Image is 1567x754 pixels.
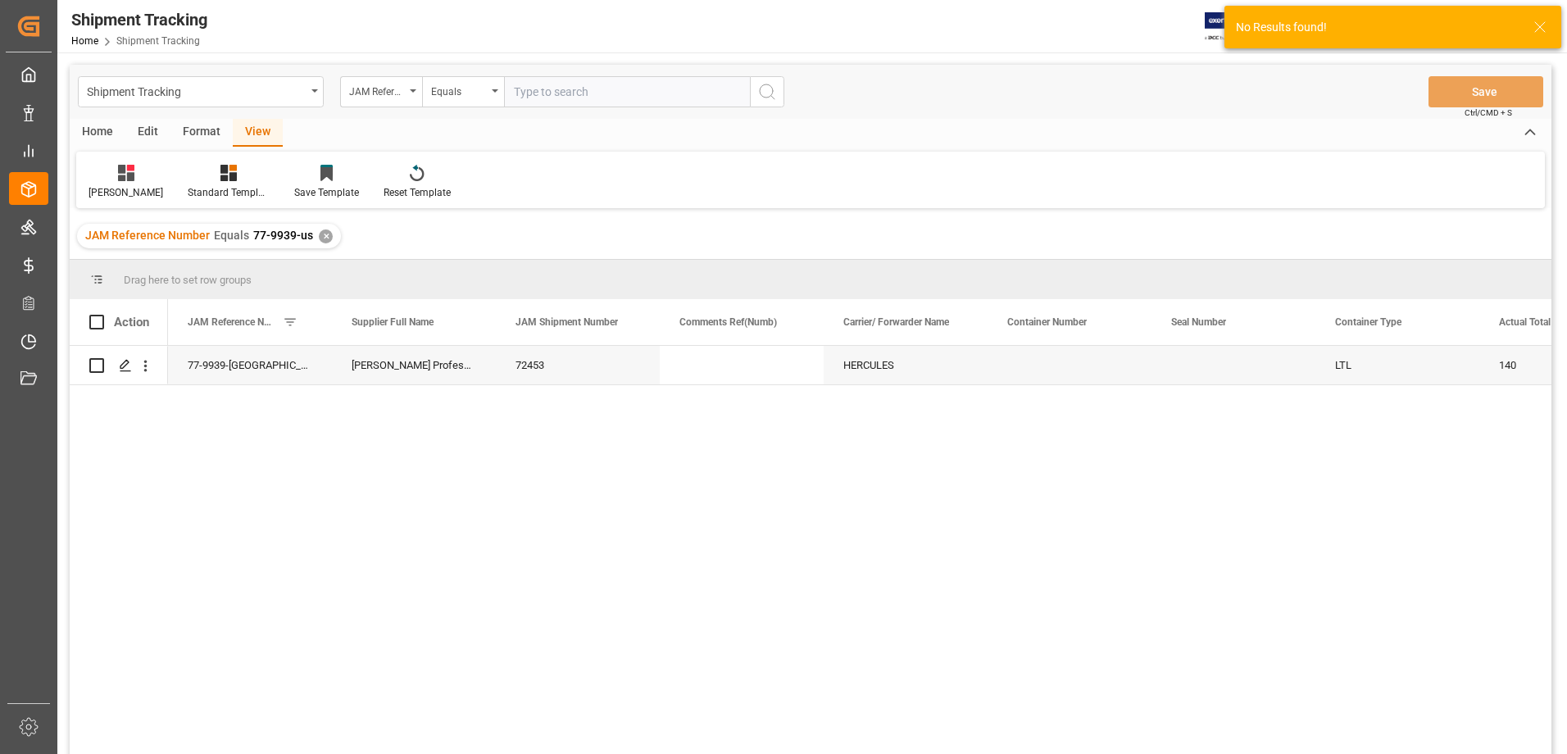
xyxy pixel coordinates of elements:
[85,229,210,242] span: JAM Reference Number
[384,185,451,200] div: Reset Template
[1428,76,1543,107] button: Save
[679,316,777,328] span: Comments Ref(Numb)
[340,76,422,107] button: open menu
[1007,316,1087,328] span: Container Number
[824,346,988,384] div: HERCULES
[352,316,434,328] span: Supplier Full Name
[319,229,333,243] div: ✕
[125,119,170,147] div: Edit
[170,119,233,147] div: Format
[87,80,306,101] div: Shipment Tracking
[253,229,313,242] span: 77-9939-us
[78,76,324,107] button: open menu
[114,315,149,329] div: Action
[71,7,207,32] div: Shipment Tracking
[188,316,276,328] span: JAM Reference Number
[89,185,163,200] div: [PERSON_NAME]
[1171,316,1226,328] span: Seal Number
[516,316,618,328] span: JAM Shipment Number
[124,274,252,286] span: Drag here to set row groups
[233,119,283,147] div: View
[70,346,168,385] div: Press SPACE to select this row.
[332,346,496,384] div: [PERSON_NAME] Professional, Inc.
[294,185,359,200] div: Save Template
[188,185,270,200] div: Standard Templates
[71,35,98,47] a: Home
[1205,12,1261,41] img: Exertis%20JAM%20-%20Email%20Logo.jpg_1722504956.jpg
[1315,346,1479,384] div: LTL
[496,346,660,384] div: 72453
[504,76,750,107] input: Type to search
[750,76,784,107] button: search button
[214,229,249,242] span: Equals
[70,119,125,147] div: Home
[422,76,504,107] button: open menu
[1335,316,1401,328] span: Container Type
[843,316,949,328] span: Carrier/ Forwarder Name
[1236,19,1518,36] div: No Results found!
[349,80,405,99] div: JAM Reference Number
[168,346,332,384] div: 77-9939-[GEOGRAPHIC_DATA]
[1465,107,1512,119] span: Ctrl/CMD + S
[431,80,487,99] div: Equals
